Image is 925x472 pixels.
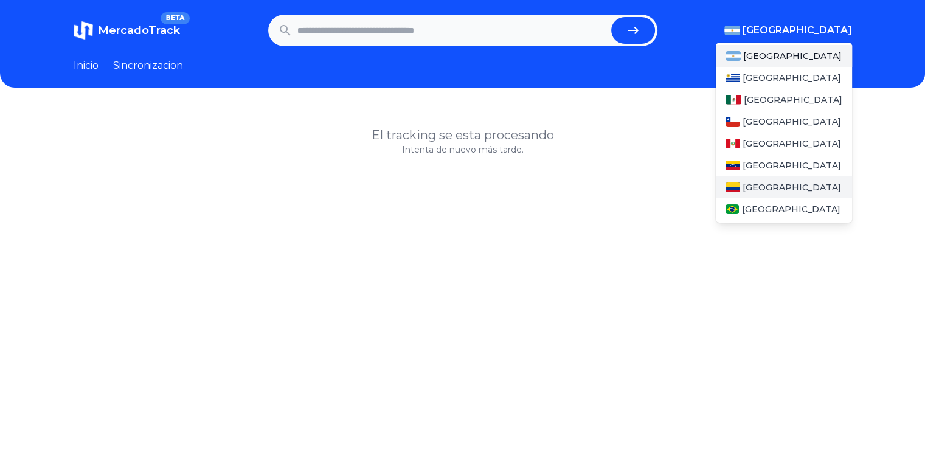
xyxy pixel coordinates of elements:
[743,159,841,172] span: [GEOGRAPHIC_DATA]
[726,139,740,148] img: Peru
[726,117,740,127] img: Chile
[716,176,852,198] a: Colombia[GEOGRAPHIC_DATA]
[743,137,841,150] span: [GEOGRAPHIC_DATA]
[743,50,842,62] span: [GEOGRAPHIC_DATA]
[743,72,841,84] span: [GEOGRAPHIC_DATA]
[74,21,180,40] a: MercadoTrackBETA
[716,133,852,154] a: Peru[GEOGRAPHIC_DATA]
[113,58,183,73] a: Sincronizacion
[726,161,740,170] img: Venezuela
[716,111,852,133] a: Chile[GEOGRAPHIC_DATA]
[743,181,841,193] span: [GEOGRAPHIC_DATA]
[726,182,740,192] img: Colombia
[98,24,180,37] span: MercadoTrack
[161,12,189,24] span: BETA
[74,144,852,156] p: Intenta de nuevo más tarde.
[716,154,852,176] a: Venezuela[GEOGRAPHIC_DATA]
[74,21,93,40] img: MercadoTrack
[726,95,741,105] img: Mexico
[74,58,99,73] a: Inicio
[716,198,852,220] a: Brasil[GEOGRAPHIC_DATA]
[724,26,740,35] img: Argentina
[716,89,852,111] a: Mexico[GEOGRAPHIC_DATA]
[743,23,852,38] span: [GEOGRAPHIC_DATA]
[744,94,842,106] span: [GEOGRAPHIC_DATA]
[74,127,852,144] h1: El tracking se esta procesando
[716,45,852,67] a: Argentina[GEOGRAPHIC_DATA]
[726,51,741,61] img: Argentina
[716,67,852,89] a: Uruguay[GEOGRAPHIC_DATA]
[726,204,740,214] img: Brasil
[741,203,840,215] span: [GEOGRAPHIC_DATA]
[726,73,740,83] img: Uruguay
[724,23,852,38] button: [GEOGRAPHIC_DATA]
[743,116,841,128] span: [GEOGRAPHIC_DATA]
